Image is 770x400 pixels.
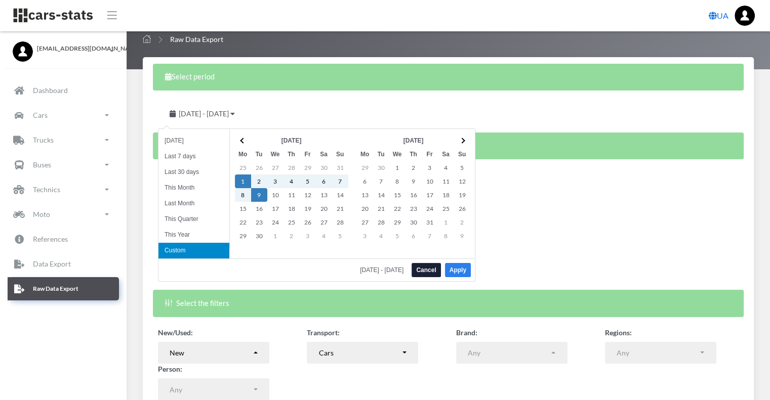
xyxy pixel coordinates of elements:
td: 8 [235,188,251,202]
button: Cancel [412,263,440,277]
p: Technics [33,183,60,196]
th: Sa [316,147,332,161]
div: New [170,347,252,358]
td: 25 [438,202,454,215]
td: 27 [357,215,373,229]
td: 12 [454,174,470,188]
a: Cars [8,104,119,127]
td: 26 [454,202,470,215]
td: 23 [251,215,267,229]
button: Any [605,342,716,364]
td: 3 [267,174,283,188]
td: 4 [438,161,454,174]
td: 17 [422,188,438,202]
td: 7 [373,174,389,188]
td: 5 [300,174,316,188]
td: 27 [267,161,283,174]
td: 3 [357,229,373,243]
td: 22 [235,215,251,229]
td: 2 [406,161,422,174]
td: 6 [406,229,422,243]
td: 26 [300,215,316,229]
p: Moto [33,208,50,220]
td: 30 [251,229,267,243]
span: [EMAIL_ADDRESS][DOMAIN_NAME] [37,44,114,53]
td: 19 [300,202,316,215]
li: Last Month [158,196,229,211]
td: 28 [373,215,389,229]
td: 10 [267,188,283,202]
td: 1 [235,174,251,188]
td: 29 [235,229,251,243]
th: Tu [251,147,267,161]
th: Th [406,147,422,161]
td: 7 [422,229,438,243]
td: 25 [235,161,251,174]
div: Cars [319,347,401,358]
li: This Month [158,180,229,196]
span: [DATE] - [DATE] [179,109,229,118]
td: 1 [438,215,454,229]
span: [DATE] - [DATE] [360,267,408,273]
td: 2 [454,215,470,229]
p: Raw Data Export [33,283,78,294]
td: 18 [438,188,454,202]
td: 30 [406,215,422,229]
td: 1 [267,229,283,243]
td: 21 [373,202,389,215]
td: 31 [422,215,438,229]
td: 16 [251,202,267,215]
button: Any [456,342,568,364]
span: Raw Data Export [170,35,223,43]
a: Data Export [8,252,119,276]
li: Custom [158,243,229,258]
td: 27 [316,215,332,229]
td: 20 [357,202,373,215]
td: 22 [389,202,406,215]
td: 8 [389,174,406,188]
td: 9 [251,188,267,202]
th: [DATE] [373,134,454,147]
div: Any [468,347,550,358]
td: 31 [332,161,348,174]
div: Any [617,347,699,358]
td: 15 [389,188,406,202]
td: 17 [267,202,283,215]
td: 30 [373,161,389,174]
label: New/Used: [158,327,193,338]
a: [EMAIL_ADDRESS][DOMAIN_NAME] [13,41,114,53]
td: 19 [454,188,470,202]
th: Mo [235,147,251,161]
td: 18 [283,202,300,215]
td: 4 [283,174,300,188]
td: 1 [389,161,406,174]
td: 14 [373,188,389,202]
th: Tu [373,147,389,161]
td: 9 [406,174,422,188]
td: 29 [300,161,316,174]
td: 6 [357,174,373,188]
a: References [8,228,119,251]
button: Apply [445,263,471,277]
img: navbar brand [13,8,94,23]
th: We [389,147,406,161]
li: Last 7 days [158,149,229,164]
td: 3 [422,161,438,174]
a: Trucks [8,128,119,152]
td: 8 [438,229,454,243]
td: 7 [332,174,348,188]
td: 2 [251,174,267,188]
li: [DATE] [158,133,229,149]
a: Dashboard [8,79,119,102]
td: 10 [422,174,438,188]
td: 16 [406,188,422,202]
th: Mo [357,147,373,161]
td: 15 [235,202,251,215]
td: 11 [283,188,300,202]
td: 4 [316,229,332,243]
a: Moto [8,203,119,226]
td: 28 [283,161,300,174]
td: 5 [454,161,470,174]
th: Sa [438,147,454,161]
label: Person: [158,364,182,374]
